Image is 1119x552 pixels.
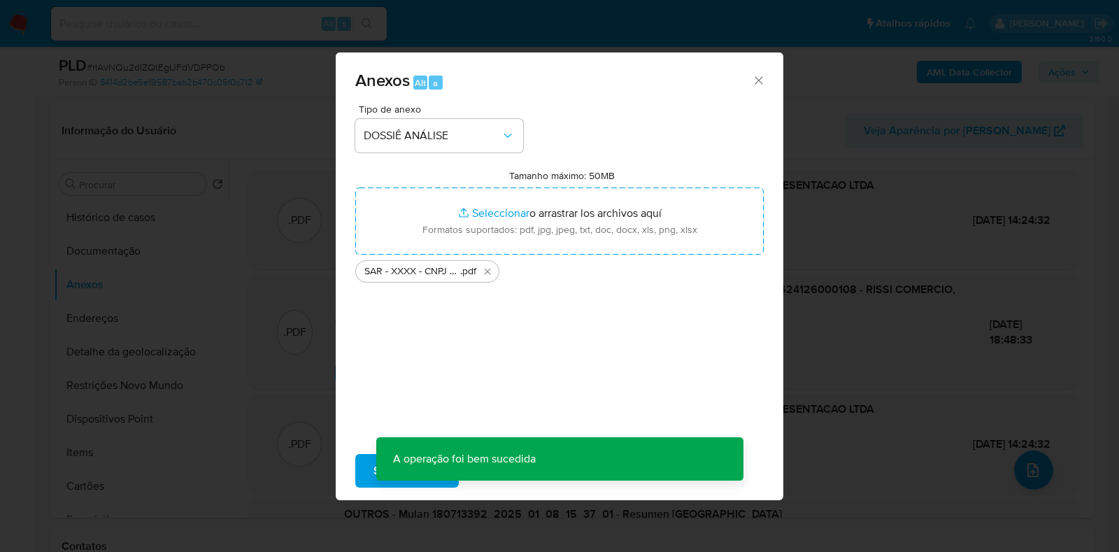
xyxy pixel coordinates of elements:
button: Cerrar [752,73,764,86]
span: a [433,76,438,90]
button: Eliminar SAR - XXXX - CNPJ 01624126000108 - RISSI COMERCIO, SERVICOS E REPRESENTACAO LTDA..pdf [479,263,496,280]
span: DOSSIÊ ANÁLISE [364,129,501,143]
span: Cancelar [483,455,528,486]
p: A operação foi bem sucedida [376,437,553,481]
ul: Archivos seleccionados [355,255,764,283]
span: .pdf [460,264,476,278]
span: SAR - XXXX - CNPJ 01624126000108 - RISSI COMERCIO, SERVICOS E REPRESENTACAO LTDA. [364,264,460,278]
button: Subir arquivo [355,454,459,488]
span: Alt [415,76,426,90]
button: DOSSIÊ ANÁLISE [355,119,523,153]
span: Subir arquivo [373,455,441,486]
label: Tamanho máximo: 50MB [509,169,615,182]
span: Anexos [355,68,410,92]
span: Tipo de anexo [359,104,527,114]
